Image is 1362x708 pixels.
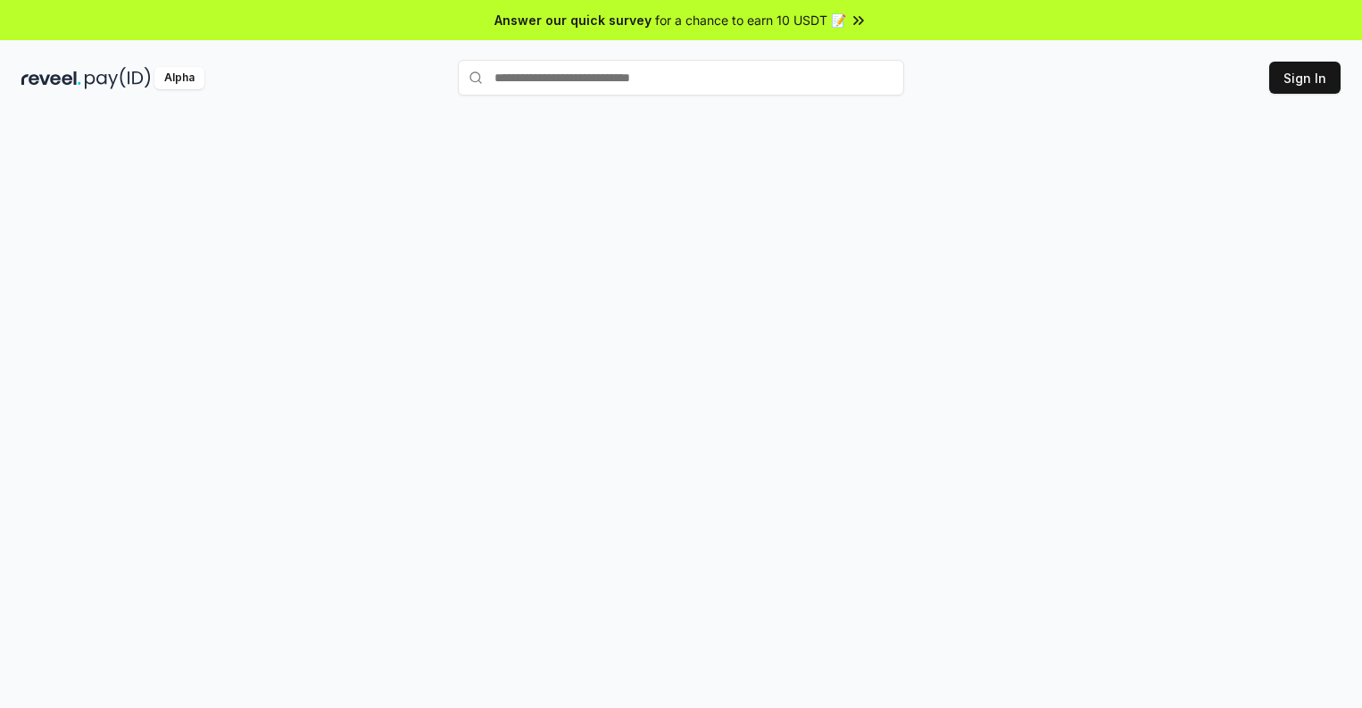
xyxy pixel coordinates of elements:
[494,11,652,29] span: Answer our quick survey
[655,11,846,29] span: for a chance to earn 10 USDT 📝
[85,67,151,89] img: pay_id
[1269,62,1341,94] button: Sign In
[21,67,81,89] img: reveel_dark
[154,67,204,89] div: Alpha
